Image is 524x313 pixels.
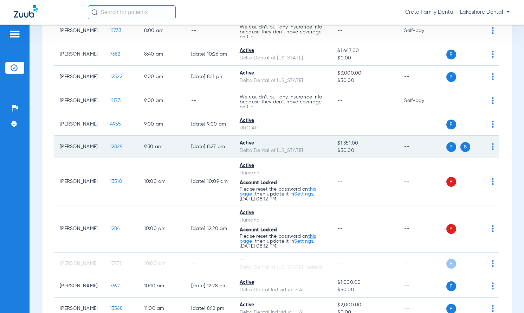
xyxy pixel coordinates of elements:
img: Zuub Logo [14,5,38,18]
img: group-dot-blue.svg [492,178,494,185]
td: [PERSON_NAME] [54,275,104,298]
td: [PERSON_NAME] [54,205,104,253]
td: 9:00 AM [138,66,186,88]
div: Humana [240,170,326,177]
span: P [446,142,456,152]
td: [PERSON_NAME] [54,18,104,43]
img: group-dot-blue.svg [492,73,494,80]
td: 10:00 AM [138,253,186,275]
td: -- [186,88,234,113]
img: group-dot-blue.svg [492,27,494,34]
span: 11733 [110,28,121,33]
img: Search Icon [91,9,98,15]
div: Active [240,47,326,55]
div: Active [240,70,326,77]
span: 4955 [110,122,121,127]
td: -- [399,113,446,136]
td: [PERSON_NAME] [54,43,104,66]
span: P [446,120,456,129]
td: [PERSON_NAME] [54,158,104,205]
span: P [446,177,456,187]
span: P [446,72,456,82]
div: Humana [240,217,326,224]
img: group-dot-blue.svg [492,121,494,128]
p: Please reset the password on , then update it in . [DATE] 08:12 PM. [240,234,326,249]
td: -- [399,66,446,88]
p: Please reset the password on , then update it in . [DATE] 08:12 PM. [240,187,326,202]
td: 10:00 AM [138,158,186,205]
div: Active [240,279,326,286]
td: 9:00 AM [138,113,186,136]
span: -- [337,122,343,127]
span: $3,000.00 [337,70,393,77]
div: Active [240,162,326,170]
iframe: Chat Widget [489,279,524,313]
td: [DATE] 12:28 PM [186,275,234,298]
td: -- [186,18,234,43]
div: Delta Dental Individual - AI [240,286,326,294]
td: Self-pay [399,88,446,113]
img: group-dot-blue.svg [492,260,494,267]
td: [PERSON_NAME] [54,113,104,136]
p: We couldn’t pull any insurance info because they don’t have coverage on file. [240,25,326,39]
span: 1284 [110,226,120,231]
a: this page [240,187,316,197]
div: Delta Dental of [US_STATE] [240,77,326,84]
div: -- [240,256,326,264]
td: 8:40 AM [138,43,186,66]
div: Delta Dental of [US_STATE] [240,147,326,154]
a: this page [240,234,316,244]
td: 10:10 AM [138,275,186,298]
td: [DATE] 12:20 AM [186,205,234,253]
td: -- [399,43,446,66]
td: Self-pay [399,18,446,43]
div: Delta Dental of [US_STATE] [240,55,326,62]
td: [DATE] 8:27 PM [186,136,234,158]
td: [DATE] 9:00 AM [186,113,234,136]
span: Account Locked [240,228,277,232]
td: [DATE] 8:11 PM [186,66,234,88]
p: We couldn’t pull any insurance info because they don’t have coverage on file. [240,95,326,109]
span: $1,000.00 [337,279,393,286]
td: [DATE] 10:26 AM [186,43,234,66]
span: 7697 [110,283,120,288]
div: UHC API [240,124,326,132]
span: 12829 [110,144,122,149]
span: -- [337,179,343,184]
td: 8:00 AM [138,18,186,43]
span: $1,351.00 [337,140,393,147]
span: $50.00 [337,286,393,294]
span: $50.00 [337,147,393,154]
td: -- [186,253,234,275]
span: P [446,281,456,291]
span: $1,647.00 [337,47,393,55]
span: 13771 [110,261,121,266]
div: Active [240,117,326,124]
img: group-dot-blue.svg [492,51,494,58]
img: group-dot-blue.svg [492,143,494,150]
span: -- [337,226,343,231]
a: Settings [294,239,313,244]
span: Account Locked [240,180,277,185]
span: Crete Family Dental - Lakeshore Dental [405,9,510,16]
span: 12522 [110,74,122,79]
span: 11173 [110,98,121,103]
span: S [460,142,470,152]
td: -- [399,275,446,298]
span: -- [337,98,343,103]
a: Settings [294,192,313,197]
span: $50.00 [337,77,393,84]
img: group-dot-blue.svg [492,225,494,232]
td: 9:00 AM [138,88,186,113]
span: P [446,50,456,59]
td: -- [399,136,446,158]
span: -- [337,28,343,33]
td: 10:00 AM [138,205,186,253]
span: P [446,259,456,269]
input: Search for patients [88,5,176,19]
span: -- [337,261,343,266]
td: [PERSON_NAME] [54,253,104,275]
span: 7682 [110,52,121,57]
td: 9:30 AM [138,136,186,158]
